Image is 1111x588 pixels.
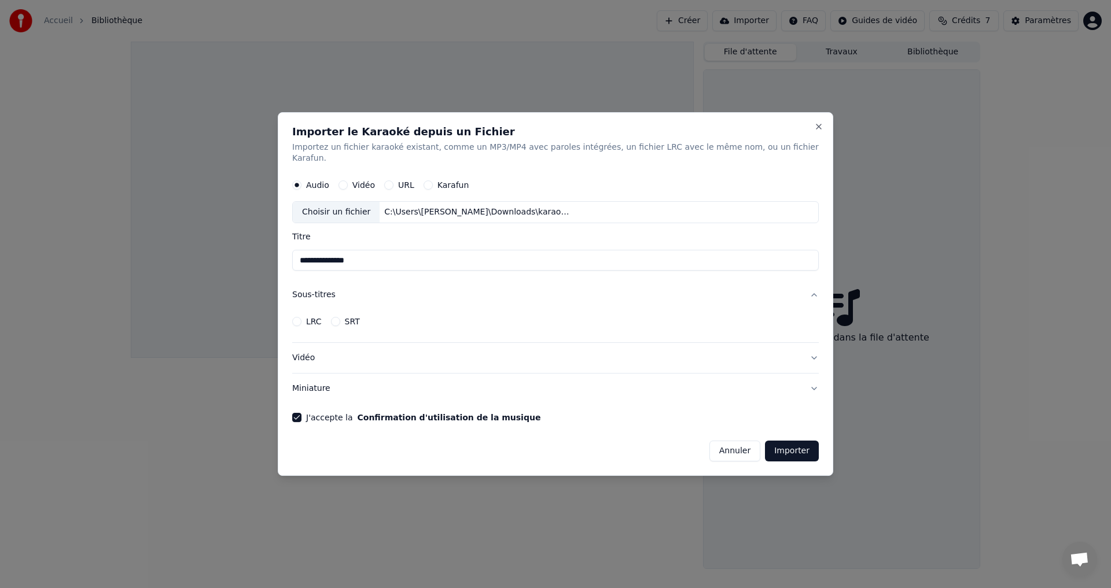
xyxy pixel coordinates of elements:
[306,182,329,190] label: Audio
[345,317,360,326] label: SRT
[709,441,760,461] button: Annuler
[357,413,540,421] button: J'accepte la
[292,127,819,137] h2: Importer le Karaoké depuis un Fichier
[398,182,414,190] label: URL
[292,233,819,241] label: Titre
[292,310,819,342] div: Sous-titres
[352,182,375,190] label: Vidéo
[292,142,819,165] p: Importez un fichier karaoké existant, comme un MP3/MP4 avec paroles intégrées, un fichier LRC ave...
[380,207,576,219] div: C:\Users\[PERSON_NAME]\Downloads\karaoké mariage.MP3
[292,343,819,373] button: Vidéo
[437,182,469,190] label: Karafun
[292,373,819,404] button: Miniature
[306,413,540,421] label: J'accepte la
[293,202,380,223] div: Choisir un fichier
[306,317,322,326] label: LRC
[292,280,819,310] button: Sous-titres
[765,441,819,461] button: Importer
